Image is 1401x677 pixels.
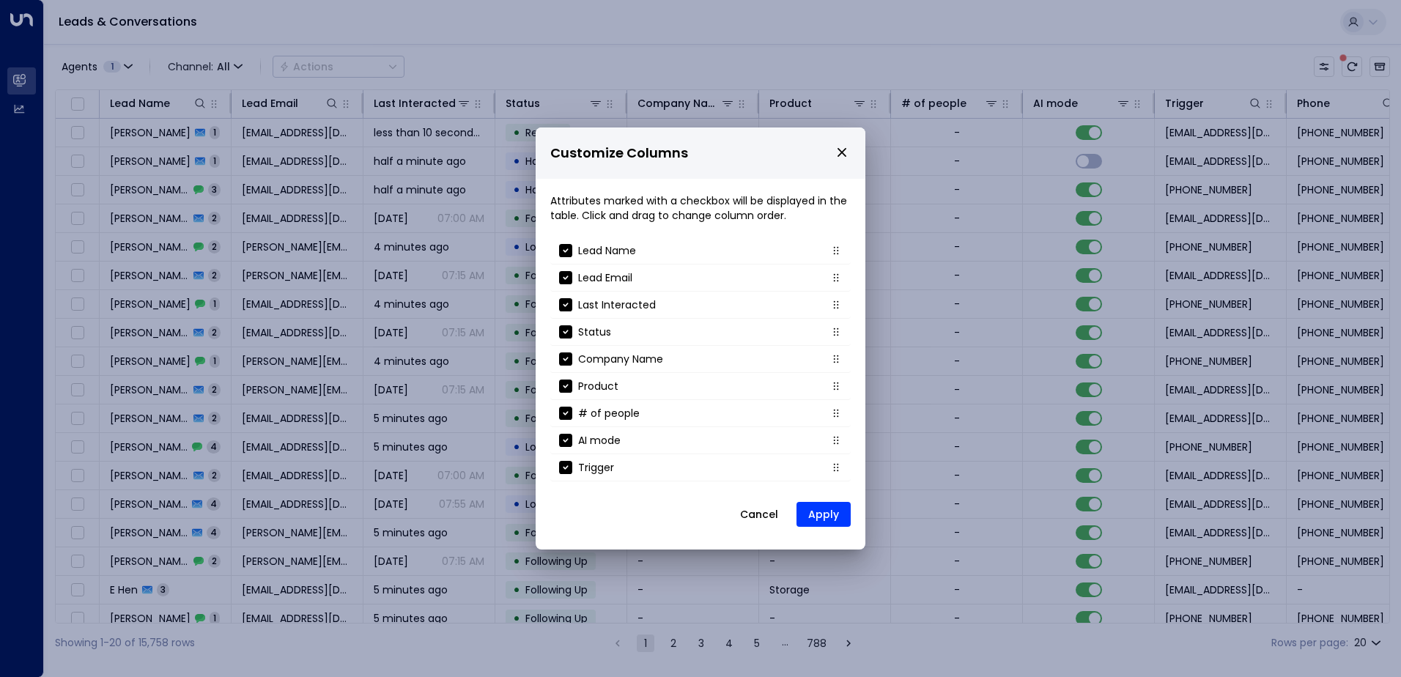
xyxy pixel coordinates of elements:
[578,406,640,421] p: # of people
[578,270,632,285] p: Lead Email
[578,325,611,339] p: Status
[578,352,663,366] p: Company Name
[578,433,621,448] p: AI mode
[728,501,791,528] button: Cancel
[578,243,636,258] p: Lead Name
[578,379,618,393] p: Product
[550,193,851,223] p: Attributes marked with a checkbox will be displayed in the table. Click and drag to change column...
[578,297,656,312] p: Last Interacted
[578,460,614,475] p: Trigger
[550,143,688,164] span: Customize Columns
[796,502,851,527] button: Apply
[835,146,849,159] button: close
